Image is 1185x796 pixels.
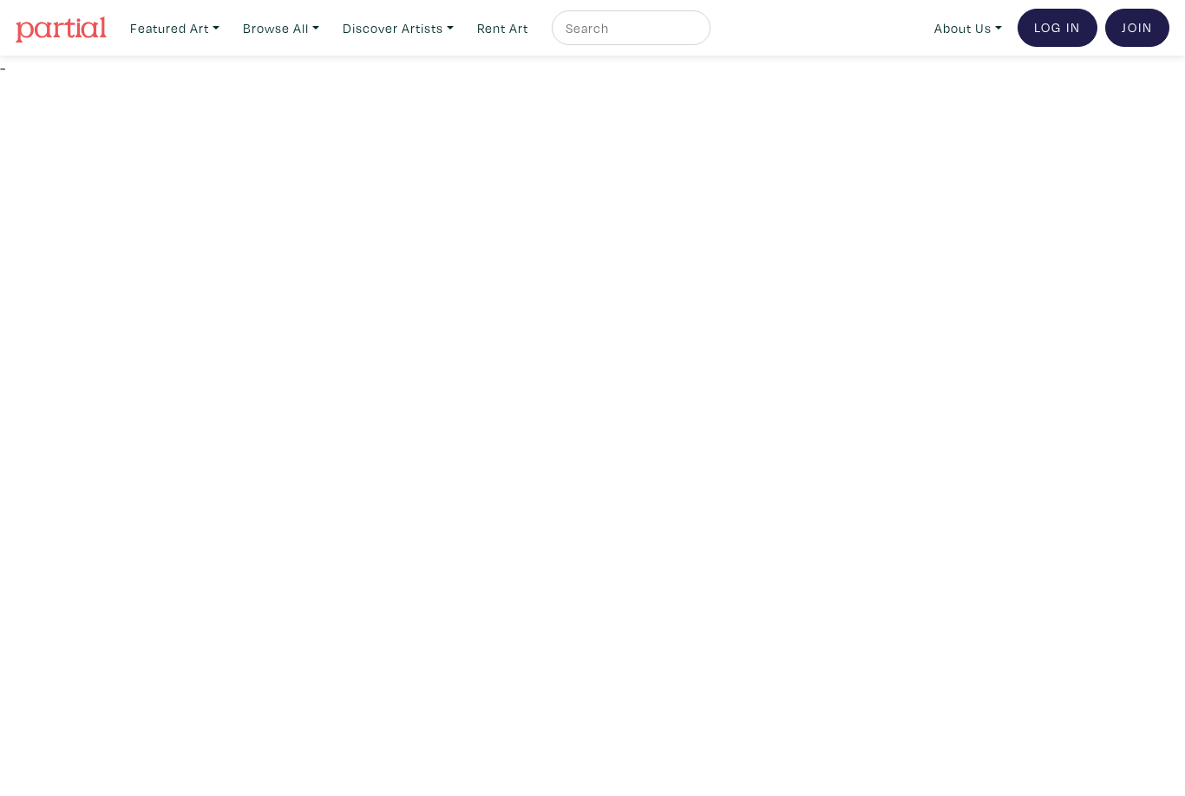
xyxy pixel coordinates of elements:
a: Browse All [235,10,327,46]
a: About Us [926,10,1010,46]
input: Search [564,17,694,39]
a: Featured Art [122,10,227,46]
a: Log In [1018,9,1097,47]
a: Join [1105,9,1169,47]
a: Rent Art [469,10,536,46]
a: Discover Artists [335,10,462,46]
